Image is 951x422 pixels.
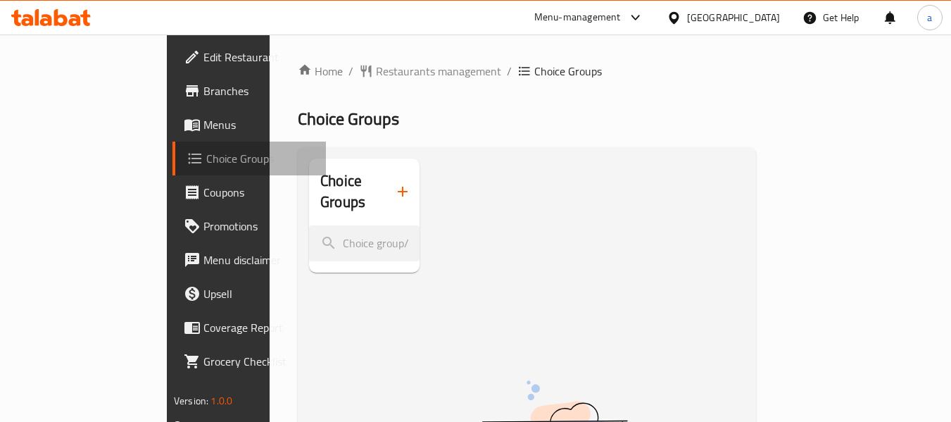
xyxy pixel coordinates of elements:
span: Branches [203,82,315,99]
div: Menu-management [534,9,621,26]
span: Grocery Checklist [203,353,315,370]
a: Edit Restaurant [172,40,326,74]
span: Choice Groups [298,103,399,135]
span: Edit Restaurant [203,49,315,66]
a: Upsell [172,277,326,311]
div: [GEOGRAPHIC_DATA] [687,10,780,25]
a: Menu disclaimer [172,243,326,277]
a: Choice Groups [172,142,326,175]
span: Promotions [203,218,315,235]
li: / [507,63,512,80]
h2: Choice Groups [320,170,386,213]
span: Choice Groups [206,150,315,167]
span: 1.0.0 [210,392,232,410]
span: Coupons [203,184,315,201]
span: Coverage Report [203,319,315,336]
a: Restaurants management [359,63,501,80]
li: / [348,63,353,80]
span: Choice Groups [534,63,602,80]
span: Upsell [203,285,315,302]
a: Menus [172,108,326,142]
span: Restaurants management [376,63,501,80]
span: Version: [174,392,208,410]
input: search [309,225,420,261]
a: Branches [172,74,326,108]
span: Menu disclaimer [203,252,315,268]
a: Coverage Report [172,311,326,345]
a: Coupons [172,175,326,209]
nav: breadcrumb [298,63,756,80]
span: Menus [203,116,315,133]
a: Grocery Checklist [172,345,326,378]
a: Promotions [172,209,326,243]
span: a [927,10,932,25]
